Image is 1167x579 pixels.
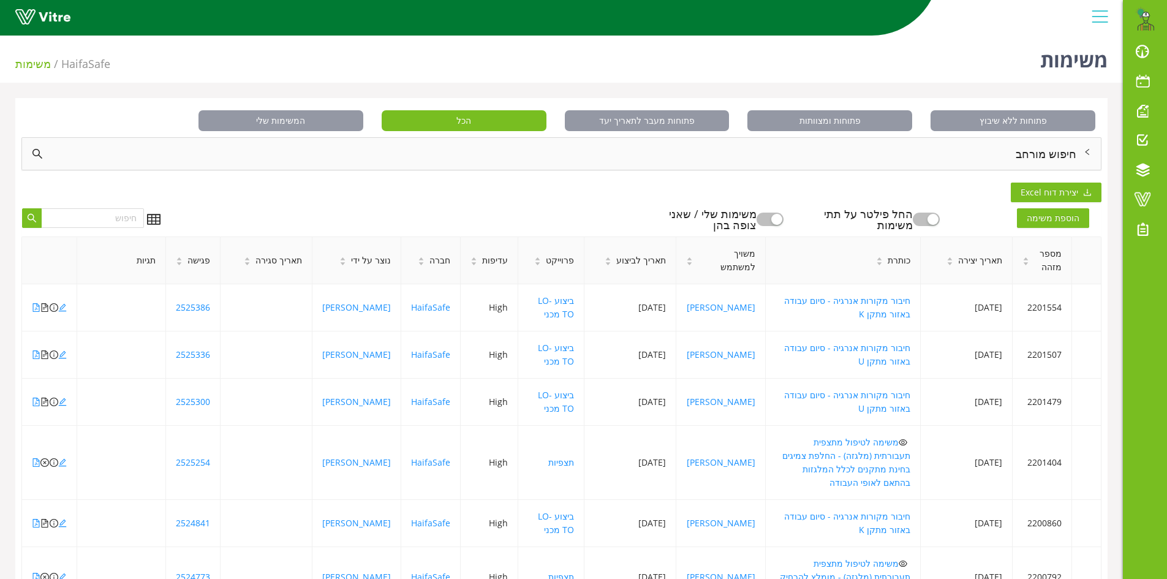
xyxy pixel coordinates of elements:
a: ביצוע LO-TO מכני [538,295,574,320]
a: file-pdf [32,456,40,468]
span: file-pdf [32,350,40,359]
span: caret-up [176,255,183,262]
span: פגישה [187,254,210,267]
span: caret-down [470,260,477,267]
td: 2201479 [1013,379,1072,426]
span: caret-up [876,255,883,262]
span: right [1084,148,1091,156]
a: [PERSON_NAME] [687,517,755,529]
a: HaifaSafe [411,517,450,529]
td: [DATE] [921,500,1013,547]
a: 2525336 [176,349,210,360]
th: תגיות [77,237,166,284]
a: ביצוע LO-TO מכני [538,389,574,414]
td: 2201554 [1013,284,1072,331]
span: יצירת דוח Excel [1021,186,1078,199]
td: [DATE] [584,426,676,500]
span: download [1083,188,1092,198]
a: 2525254 [176,456,210,468]
span: תאריך לביצוע [616,254,666,267]
span: caret-down [534,260,541,267]
span: caret-up [339,255,346,262]
a: חיבור מקורות אנרגיה - סיום עבודה באזור מתקן K [784,510,910,535]
span: תאריך סגירה [255,254,302,267]
a: 2525300 [176,396,210,407]
span: caret-up [946,255,953,262]
span: פתוחות מעבר לתאריך יעד [565,110,730,131]
span: edit [58,350,67,359]
a: [PERSON_NAME] [322,301,391,313]
span: file-pdf [32,398,40,406]
span: table [147,213,161,226]
span: caret-down [244,260,251,267]
span: caret-up [1022,255,1029,262]
span: caret-down [1022,260,1029,267]
a: תצפיות [548,456,574,468]
a: HaifaSafe [411,301,450,313]
span: הכל [382,110,546,131]
td: [DATE] [921,379,1013,426]
span: caret-down [605,260,611,267]
a: [PERSON_NAME] [322,517,391,529]
span: file-text [40,398,49,406]
span: caret-up [418,255,425,262]
span: caret-up [605,255,611,262]
span: info-circle [50,398,58,406]
span: הוספת משימה [1017,208,1089,228]
span: caret-down [339,260,346,267]
a: file-pdf [32,517,40,529]
span: caret-down [176,260,183,267]
span: נוצר על ידי [351,254,391,267]
img: 1b769f6a-5bd2-4624-b62a-8340ff607ce4.png [1133,6,1158,31]
span: file-pdf [32,303,40,312]
span: caret-down [418,260,425,267]
a: חיבור מקורות אנרגיה - סיום עבודה באזור מתקן U [784,342,910,367]
span: info-circle [50,303,58,312]
td: [DATE] [921,426,1013,500]
td: [DATE] [921,331,1013,379]
a: [PERSON_NAME] [687,349,755,360]
span: חברה [429,254,450,267]
a: HaifaSafe [411,456,450,468]
td: [DATE] [584,379,676,426]
span: תאריך יצירה [958,254,1002,267]
td: [DATE] [921,284,1013,331]
span: caret-down [946,260,953,267]
span: file-text [40,519,49,528]
h1: משימות [1040,31,1108,83]
a: 2525386 [176,301,210,313]
span: caret-up [534,255,541,262]
span: מספר מזהה [1034,247,1062,274]
div: החל פילטר על תתי משימות [808,208,912,230]
a: [PERSON_NAME] [322,396,391,407]
a: חיבור מקורות אנרגיה - סיום עבודה באזור מתקן U [784,389,910,414]
a: edit [58,349,67,360]
span: פתוחות ללא שיבוץ [931,110,1095,131]
td: 2200860 [1013,500,1072,547]
td: [DATE] [584,500,676,547]
span: כותרת [888,254,910,267]
div: rightחיפוש מורחב [22,138,1101,170]
li: משימות [15,55,61,72]
span: פתוחות ומצוותות [747,110,912,131]
span: edit [58,398,67,406]
a: [PERSON_NAME] [687,301,755,313]
a: file-pdf [32,301,40,313]
td: 2201507 [1013,331,1072,379]
span: edit [58,458,67,467]
a: הוספת משימה [1017,210,1101,224]
span: משויך למשתמש [698,247,755,274]
span: info-circle [50,519,58,528]
a: HaifaSafe [411,396,450,407]
span: file-text [40,303,49,312]
td: High [461,331,518,379]
a: file-pdf [32,396,40,407]
span: file-pdf [32,458,40,467]
td: [DATE] [584,284,676,331]
a: ביצוע LO-TO מכני [538,342,574,367]
span: search [27,213,37,224]
a: [PERSON_NAME] [322,456,391,468]
div: משימות שלי / שאני צופה בהן [652,208,757,230]
a: משימה לטיפול מתצפית תעבורתית (מלגזה) - החלפת צמיגים בחינת מתקנים לכלל המלגזות בהתאם לאופי העבודה [782,436,910,488]
span: פרוייקט [546,254,574,267]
